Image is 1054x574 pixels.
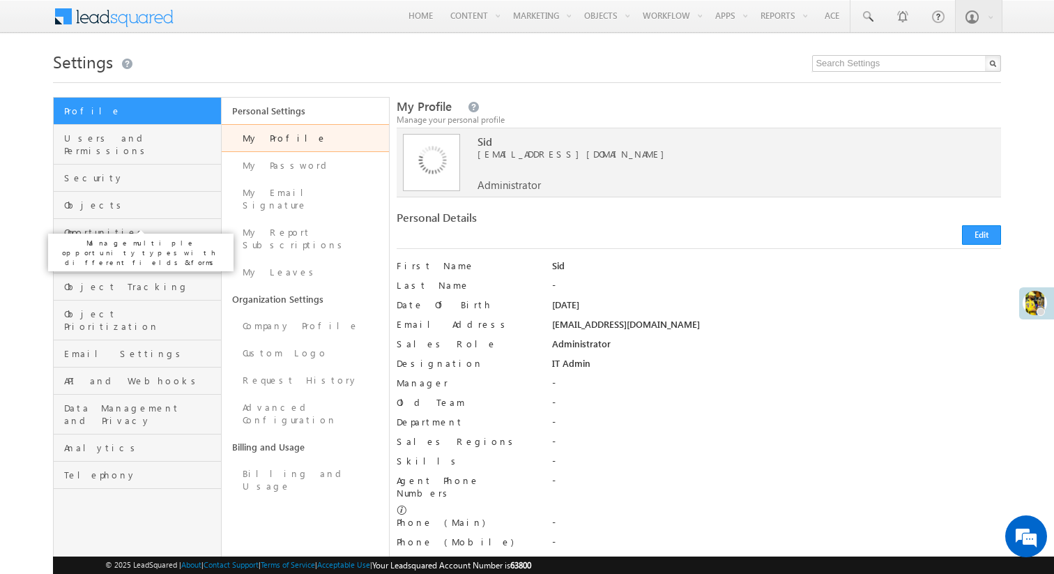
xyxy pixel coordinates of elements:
[397,211,691,231] div: Personal Details
[552,377,1002,396] div: -
[64,226,217,239] span: Opportunities
[54,238,228,267] p: Manage multiple opportunity types with different fields & forms
[64,469,217,481] span: Telephony
[397,338,536,350] label: Sales Role
[397,555,536,568] label: Phone (Others)
[397,98,452,114] span: My Profile
[397,299,536,311] label: Date Of Birth
[397,416,536,428] label: Department
[510,560,531,571] span: 63800
[64,402,217,427] span: Data Management and Privacy
[261,560,315,569] a: Terms of Service
[105,559,531,572] span: © 2025 LeadSquared | | | | |
[54,165,221,192] a: Security
[222,340,390,367] a: Custom Logo
[812,55,1001,72] input: Search Settings
[397,114,1001,126] div: Manage your personal profile
[397,279,536,292] label: Last Name
[53,50,113,73] span: Settings
[552,338,1002,357] div: Administrator
[222,98,390,124] a: Personal Settings
[64,105,217,117] span: Profile
[222,367,390,394] a: Request History
[54,125,221,165] a: Users and Permissions
[64,172,217,184] span: Security
[397,318,536,331] label: Email Address
[397,357,536,370] label: Designation
[397,474,536,499] label: Agent Phone Numbers
[54,98,221,125] a: Profile
[397,259,536,272] label: First Name
[397,516,536,529] label: Phone (Main)
[397,396,536,409] label: Old Team
[222,179,390,219] a: My Email Signature
[397,435,536,448] label: Sales Regions
[478,148,961,160] span: [EMAIL_ADDRESS][DOMAIN_NAME]
[54,301,221,340] a: Object Prioritization
[222,312,390,340] a: Company Profile
[222,152,390,179] a: My Password
[64,199,217,211] span: Objects
[552,435,1002,455] div: -
[552,474,1002,494] div: -
[478,179,541,191] span: Administrator
[64,280,217,293] span: Object Tracking
[397,455,536,467] label: Skills
[552,416,1002,435] div: -
[552,318,1002,338] div: [EMAIL_ADDRESS][DOMAIN_NAME]
[397,377,536,389] label: Manager
[222,219,390,259] a: My Report Subscriptions
[222,124,390,152] a: My Profile
[54,273,221,301] a: Object Tracking
[54,192,221,219] a: Objects
[222,460,390,500] a: Billing and Usage
[64,308,217,333] span: Object Prioritization
[397,536,514,548] label: Phone (Mobile)
[552,516,1002,536] div: -
[552,299,1002,318] div: [DATE]
[962,225,1001,245] button: Edit
[552,455,1002,474] div: -
[552,536,1002,555] div: -
[222,394,390,434] a: Advanced Configuration
[64,441,217,454] span: Analytics
[222,286,390,312] a: Organization Settings
[552,259,1002,279] div: Sid
[372,560,531,571] span: Your Leadsquared Account Number is
[222,259,390,286] a: My Leaves
[552,396,1002,416] div: -
[317,560,370,569] a: Acceptable Use
[64,132,217,157] span: Users and Permissions
[552,279,1002,299] div: -
[54,219,221,246] a: Opportunities
[54,462,221,489] a: Telephony
[552,357,1002,377] div: IT Admin
[54,395,221,435] a: Data Management and Privacy
[204,560,259,569] a: Contact Support
[478,135,961,148] span: Sid
[54,435,221,462] a: Analytics
[181,560,201,569] a: About
[222,434,390,460] a: Billing and Usage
